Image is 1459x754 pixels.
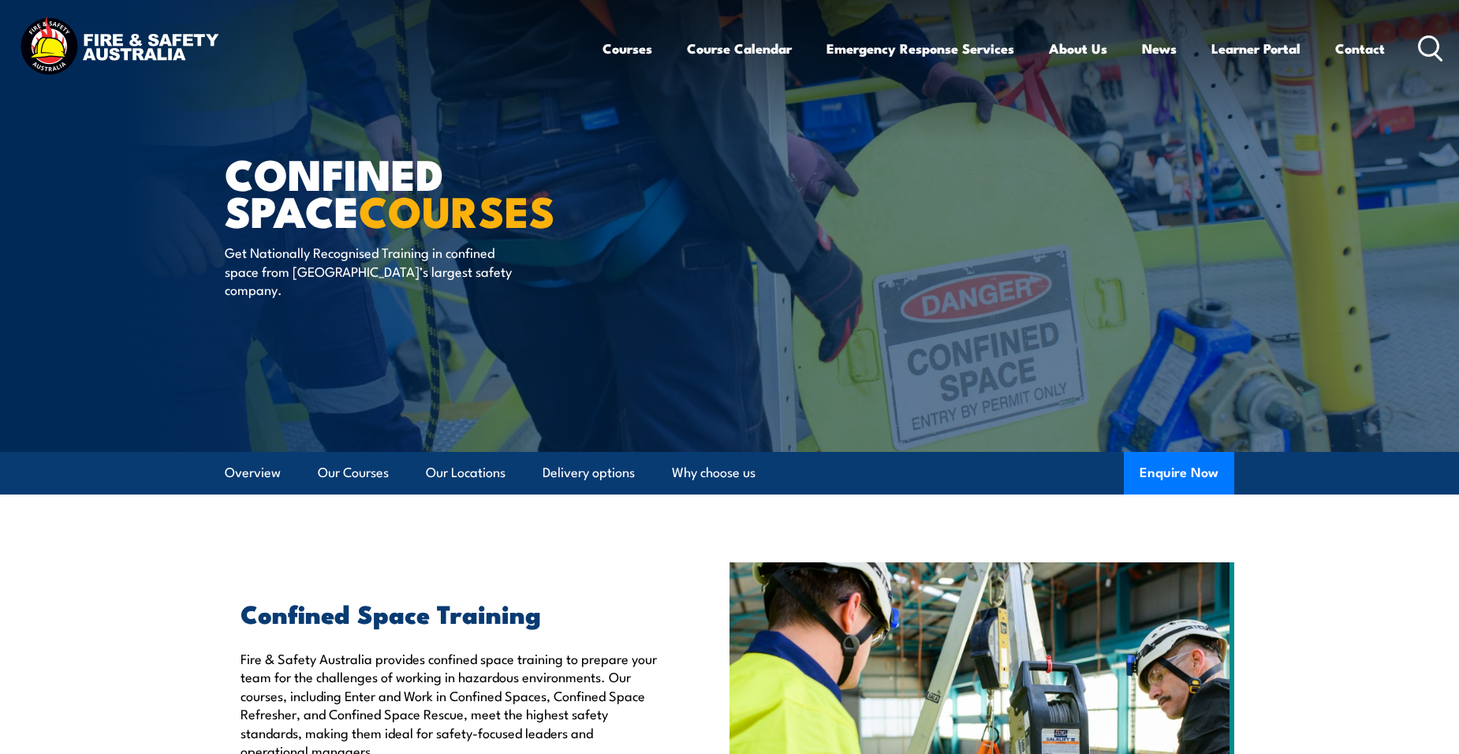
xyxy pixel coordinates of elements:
[1142,28,1177,69] a: News
[543,452,635,494] a: Delivery options
[603,28,652,69] a: Courses
[827,28,1014,69] a: Emergency Response Services
[1335,28,1385,69] a: Contact
[225,155,614,228] h1: Confined Space
[1124,452,1234,495] button: Enquire Now
[241,602,657,624] h2: Confined Space Training
[672,452,756,494] a: Why choose us
[225,243,513,298] p: Get Nationally Recognised Training in confined space from [GEOGRAPHIC_DATA]’s largest safety comp...
[1049,28,1107,69] a: About Us
[1211,28,1300,69] a: Learner Portal
[225,452,281,494] a: Overview
[318,452,389,494] a: Our Courses
[359,177,555,242] strong: COURSES
[687,28,792,69] a: Course Calendar
[426,452,506,494] a: Our Locations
